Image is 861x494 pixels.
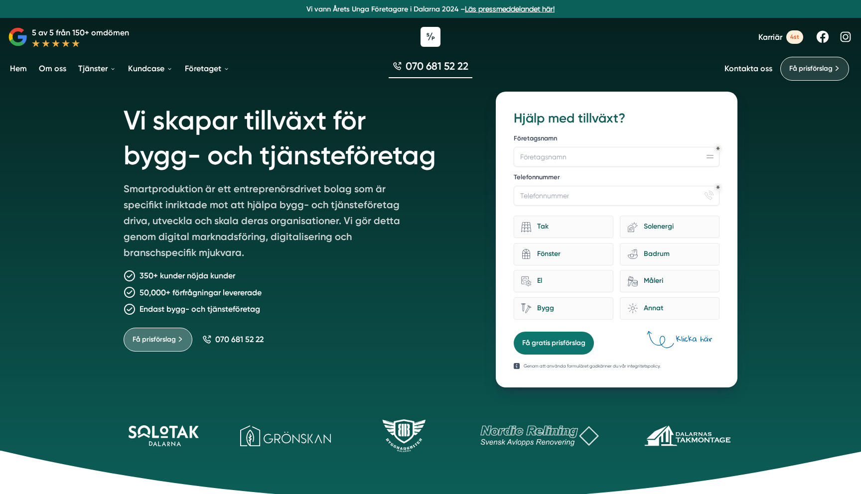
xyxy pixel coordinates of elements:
p: 5 av 5 från 150+ omdömen [32,26,129,39]
span: Få prisförslag [789,63,833,74]
a: Få prisförslag [780,57,849,81]
span: Få prisförslag [133,334,176,345]
a: Om oss [37,56,68,81]
h3: Hjälp med tillväxt? [514,110,719,127]
button: Få gratis prisförslag [514,332,594,355]
h1: Vi skapar tillväxt för bygg- och tjänsteföretag [124,92,472,181]
span: 070 681 52 22 [215,335,264,344]
p: Genom att använda formuläret godkänner du vår integritetspolicy. [524,363,661,370]
a: Läs pressmeddelandet här! [465,5,555,13]
a: Kundcase [126,56,175,81]
a: 070 681 52 22 [202,335,264,344]
p: Vi vann Årets Unga Företagare i Dalarna 2024 – [4,4,857,14]
span: Karriär [758,32,782,42]
input: Företagsnamn [514,147,719,167]
div: Obligatoriskt [716,185,720,189]
label: Företagsnamn [514,134,719,145]
p: 350+ kunder nöjda kunder [140,269,235,282]
a: Företaget [183,56,232,81]
span: 070 681 52 22 [406,59,468,73]
p: Smartproduktion är ett entreprenörsdrivet bolag som är specifikt inriktade mot att hjälpa bygg- o... [124,181,411,264]
input: Telefonnummer [514,186,719,206]
a: Hem [8,56,29,81]
a: Tjänster [76,56,118,81]
label: Telefonnummer [514,173,719,184]
p: 50,000+ förfrågningar levererade [140,286,262,299]
p: Endast bygg- och tjänsteföretag [140,303,260,315]
div: Obligatoriskt [716,146,720,150]
a: 070 681 52 22 [389,59,472,78]
a: Kontakta oss [724,64,772,73]
a: Karriär 4st [758,30,803,44]
a: Få prisförslag [124,328,192,352]
span: 4st [786,30,803,44]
